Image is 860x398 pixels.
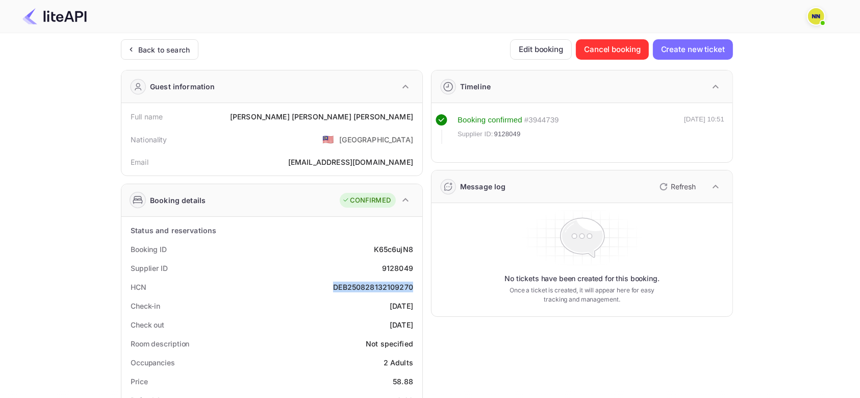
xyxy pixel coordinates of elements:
div: Nationality [131,134,167,145]
div: Booking confirmed [458,114,522,126]
div: Supplier ID [131,263,168,273]
button: Cancel booking [576,39,649,60]
div: [DATE] [390,301,413,311]
span: 9128049 [494,129,521,139]
div: Booking ID [131,244,167,255]
div: Back to search [138,44,190,55]
div: [DATE] 10:51 [684,114,724,144]
div: Timeline [460,81,491,92]
div: Not specified [366,338,413,349]
span: Supplier ID: [458,129,493,139]
button: Edit booking [510,39,572,60]
div: Check-in [131,301,160,311]
div: HCN [131,282,146,292]
div: Booking details [150,195,206,206]
p: Refresh [671,181,696,192]
img: LiteAPI Logo [22,8,87,24]
div: Guest information [150,81,215,92]
div: Price [131,376,148,387]
button: Refresh [653,179,700,195]
img: N/A N/A [808,8,824,24]
div: [PERSON_NAME] [PERSON_NAME] [PERSON_NAME] [230,111,413,122]
div: 2 Adults [384,357,413,368]
div: Message log [460,181,506,192]
div: Full name [131,111,163,122]
div: 58.88 [393,376,413,387]
div: DEB250828132109270 [333,282,413,292]
span: United States [322,130,334,148]
p: Once a ticket is created, it will appear here for easy tracking and management. [501,286,663,304]
div: Check out [131,319,164,330]
div: CONFIRMED [342,195,391,206]
div: [GEOGRAPHIC_DATA] [339,134,413,145]
div: Email [131,157,148,167]
div: # 3944739 [524,114,559,126]
button: Create new ticket [653,39,733,60]
div: Occupancies [131,357,175,368]
div: Status and reservations [131,225,216,236]
div: K65c6ujN8 [374,244,413,255]
div: [DATE] [390,319,413,330]
p: No tickets have been created for this booking. [504,273,660,284]
div: 9128049 [382,263,413,273]
div: Room description [131,338,189,349]
div: [EMAIL_ADDRESS][DOMAIN_NAME] [288,157,413,167]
